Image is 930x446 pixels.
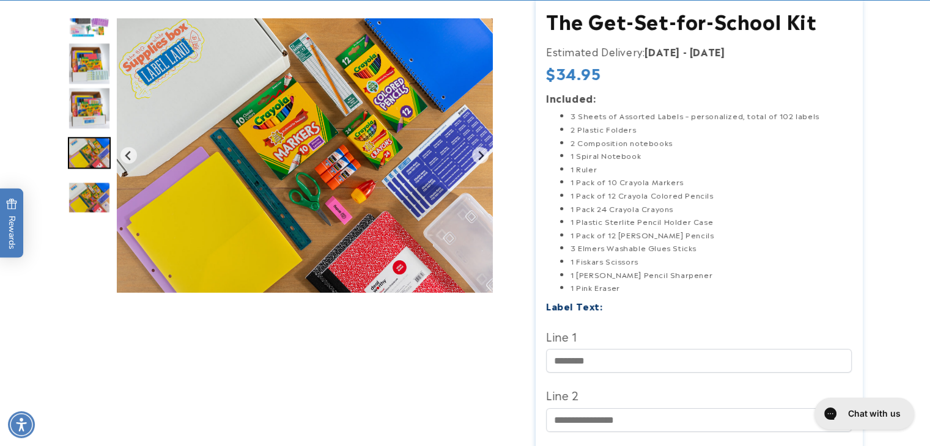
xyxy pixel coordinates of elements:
[570,241,852,255] li: 3 Elmers Washable Glues Sticks
[68,176,111,219] div: Go to slide 7
[644,44,680,59] strong: [DATE]
[570,136,852,150] li: 2 Composition notebooks
[570,163,852,176] li: 1 Ruler
[472,147,489,164] button: Next slide
[570,281,852,294] li: 1 Pink Eraser
[570,268,852,282] li: 1 [PERSON_NAME] Pencil Sharpener
[570,202,852,216] li: 1 Pack 24 Crayola Crayons
[546,8,852,34] h1: The Get-Set-for-School Kit
[570,123,852,136] li: 2 Plastic Folders
[808,393,918,434] iframe: Gorgias live chat messenger
[570,189,852,202] li: 1 Pack of 12 Crayola Colored Pencils
[570,109,852,123] li: 3 Sheets of Assorted Labels – personalized, total of 102 labels
[570,255,852,268] li: 1 Fiskars Scissors
[570,149,852,163] li: 1 Spiral Notebook
[570,215,852,228] li: 1 Plastic Sterlite Pencil Holder Case
[546,299,603,313] label: Label Text:
[546,326,852,346] label: Line 1
[546,64,601,82] span: $34.95
[68,42,111,85] div: Go to slide 4
[690,44,725,59] strong: [DATE]
[546,385,852,404] label: Line 2
[570,175,852,189] li: 1 Pack of 10 Crayola Markers
[6,199,18,249] span: Rewards
[8,411,35,438] div: Accessibility Menu
[120,147,137,164] button: Previous slide
[68,131,111,174] div: Go to slide 6
[570,228,852,242] li: 1 Pack of 12 [PERSON_NAME] Pencils
[546,90,596,105] strong: Included:
[68,18,505,299] media-gallery: Gallery Viewer
[546,43,852,60] p: Estimated Delivery:
[68,87,111,130] div: Go to slide 5
[683,44,687,59] strong: -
